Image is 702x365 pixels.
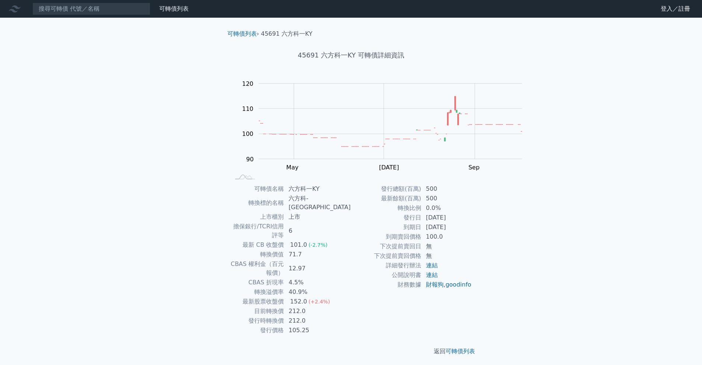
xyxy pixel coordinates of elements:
[351,203,422,213] td: 轉換比例
[379,164,399,171] tspan: [DATE]
[422,213,472,222] td: [DATE]
[230,194,284,212] td: 轉換標的名稱
[230,212,284,222] td: 上市櫃別
[422,203,472,213] td: 0.0%
[308,242,328,248] span: (-2.7%)
[242,105,254,112] tspan: 110
[422,232,472,242] td: 100.0
[284,222,351,240] td: 6
[289,297,308,306] div: 152.0
[426,271,438,278] a: 連結
[422,242,472,251] td: 無
[284,287,351,297] td: 40.9%
[238,80,533,171] g: Chart
[230,278,284,287] td: CBAS 折現率
[284,326,351,335] td: 105.25
[351,270,422,280] td: 公開說明書
[468,164,479,171] tspan: Sep
[230,306,284,316] td: 目前轉換價
[422,222,472,232] td: [DATE]
[230,250,284,259] td: 轉換價值
[159,5,189,12] a: 可轉債列表
[242,80,254,87] tspan: 120
[230,259,284,278] td: CBAS 權利金（百元報價）
[446,348,475,355] a: 可轉債列表
[286,164,298,171] tspan: May
[227,29,259,38] li: ›
[221,50,481,60] h1: 45691 六方科一KY 可轉債詳細資訊
[230,297,284,306] td: 最新股票收盤價
[284,259,351,278] td: 12.97
[308,299,330,305] span: (+2.4%)
[289,241,308,249] div: 101.0
[230,326,284,335] td: 發行價格
[284,278,351,287] td: 4.5%
[422,280,472,289] td: ,
[351,242,422,251] td: 下次提前賣回日
[242,130,254,137] tspan: 100
[230,222,284,240] td: 擔保銀行/TCRI信用評等
[422,194,472,203] td: 500
[230,316,284,326] td: 發行時轉換價
[230,240,284,250] td: 最新 CB 收盤價
[351,222,422,232] td: 到期日
[284,316,351,326] td: 212.0
[221,347,481,356] p: 返回
[351,184,422,194] td: 發行總額(百萬)
[246,156,254,163] tspan: 90
[284,194,351,212] td: 六方科-[GEOGRAPHIC_DATA]
[284,250,351,259] td: 71.7
[426,262,438,269] a: 連結
[351,194,422,203] td: 最新餘額(百萬)
[32,3,150,15] input: 搜尋可轉債 代號／名稱
[284,212,351,222] td: 上市
[227,30,257,37] a: 可轉債列表
[351,261,422,270] td: 詳細發行辦法
[230,287,284,297] td: 轉換溢價率
[351,280,422,289] td: 財務數據
[422,184,472,194] td: 500
[426,281,444,288] a: 財報狗
[351,251,422,261] td: 下次提前賣回價格
[261,29,312,38] li: 45691 六方科一KY
[351,213,422,222] td: 發行日
[655,3,696,15] a: 登入／註冊
[230,184,284,194] td: 可轉債名稱
[351,232,422,242] td: 到期賣回價格
[422,251,472,261] td: 無
[446,281,471,288] a: goodinfo
[284,306,351,316] td: 212.0
[284,184,351,194] td: 六方科一KY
